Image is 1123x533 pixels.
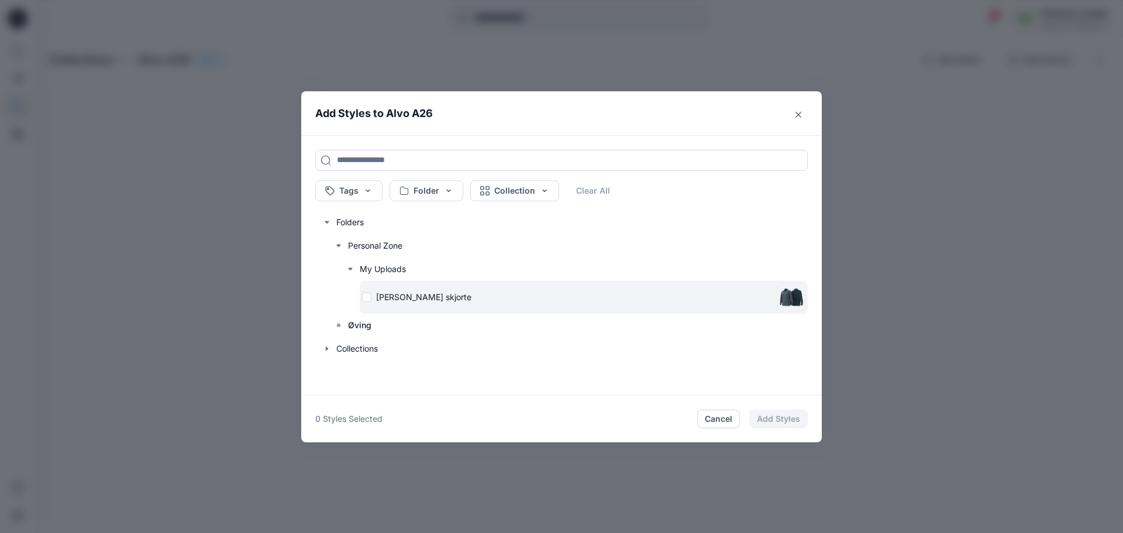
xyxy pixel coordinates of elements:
[390,180,463,201] button: Folder
[470,180,559,201] button: Collection
[315,180,383,201] button: Tags
[348,318,371,332] p: Øving
[697,410,740,428] button: Cancel
[301,91,822,135] header: Add Styles to Alvo A26
[789,105,808,124] button: Close
[376,291,471,303] p: [PERSON_NAME] skjorte
[315,412,383,425] p: 0 Styles Selected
